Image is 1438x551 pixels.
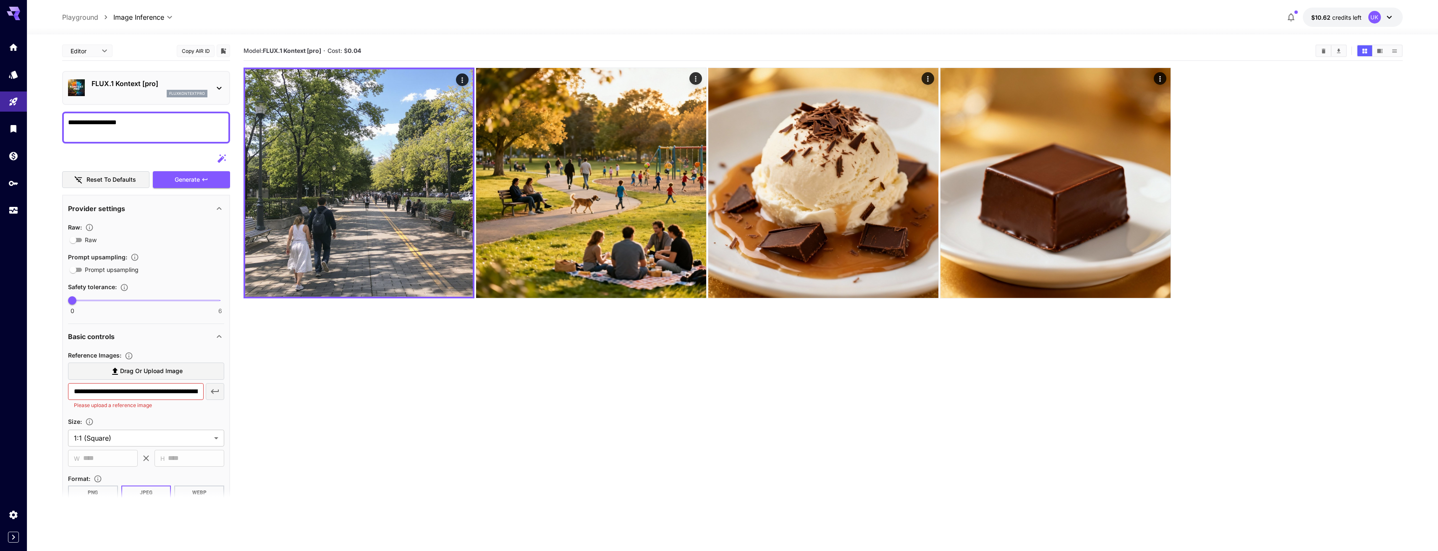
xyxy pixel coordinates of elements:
[68,253,127,261] span: Prompt upsampling :
[1332,14,1362,21] span: credits left
[120,366,183,376] span: Drag or upload image
[8,151,18,161] div: Wallet
[1303,8,1403,27] button: $10.6192UK
[85,235,97,244] span: Raw
[218,307,222,315] span: 6
[82,418,97,426] button: Adjust the dimensions of the generated image by specifying its width and height in pixels, or sel...
[82,223,97,232] button: Controls the level of post-processing applied to generated images.
[1153,72,1166,85] div: Actions
[90,475,105,483] button: Choose the file format for the output image.
[68,486,118,500] button: PNG
[74,433,211,443] span: 1:1 (Square)
[68,475,90,482] span: Format :
[1316,45,1331,56] button: Clear All
[62,12,113,22] nav: breadcrumb
[117,283,132,292] button: Controls the tolerance level for input and output content moderation. Lower values apply stricter...
[68,326,224,347] div: Basic controls
[220,46,227,56] button: Add to library
[169,91,205,97] p: fluxkontextpro
[74,401,198,410] p: Please upload a reference image
[8,123,18,134] div: Library
[921,72,934,85] div: Actions
[1315,44,1347,57] div: Clear AllDownload All
[1387,45,1402,56] button: Show media in list view
[121,486,171,500] button: JPEG
[1311,13,1362,22] div: $10.6192
[689,72,702,85] div: Actions
[1357,45,1372,56] button: Show media in grid view
[8,97,18,107] div: Playground
[708,68,938,298] img: Z
[121,352,136,360] button: Upload a reference image to guide the result. This is needed for Image-to-Image or Inpainting. Su...
[92,78,207,89] p: FLUX.1 Kontext [pro]
[68,198,224,219] div: Provider settings
[8,509,18,520] div: Settings
[940,68,1171,298] img: Z
[245,69,473,297] img: 9k=
[68,363,224,380] label: Drag or upload image
[153,171,230,188] button: Generate
[68,204,125,214] p: Provider settings
[476,68,706,298] img: 9k=
[1373,45,1387,56] button: Show media in video view
[8,69,18,80] div: Models
[113,12,164,22] span: Image Inference
[8,178,18,188] div: API Keys
[263,47,321,54] b: FLUX.1 Kontext [pro]
[175,175,200,185] span: Generate
[62,171,149,188] button: Reset to defaults
[85,265,139,274] span: Prompt upsampling
[71,307,74,315] span: 0
[68,283,117,290] span: Safety tolerance :
[71,47,97,55] span: Editor
[68,224,82,231] span: Raw :
[456,73,469,86] div: Actions
[1368,11,1381,24] div: UK
[74,454,80,463] span: W
[8,205,18,216] div: Usage
[323,46,325,56] p: ·
[1311,14,1332,21] span: $10.62
[327,47,361,54] span: Cost: $
[1357,44,1403,57] div: Show media in grid viewShow media in video viewShow media in list view
[177,45,215,57] button: Copy AIR ID
[68,352,121,359] span: Reference Images :
[8,42,18,52] div: Home
[8,532,19,543] button: Expand sidebar
[127,253,142,261] button: Enables automatic enhancement and expansion of the input prompt to improve generation quality and...
[62,12,98,22] a: Playground
[174,486,224,500] button: WEBP
[68,75,224,101] div: FLUX.1 Kontext [pro]fluxkontextpro
[244,47,321,54] span: Model:
[1331,45,1346,56] button: Download All
[68,332,115,342] p: Basic controls
[68,418,82,425] span: Size :
[1250,214,1438,551] iframe: Chat Widget
[348,47,361,54] b: 0.04
[160,454,165,463] span: H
